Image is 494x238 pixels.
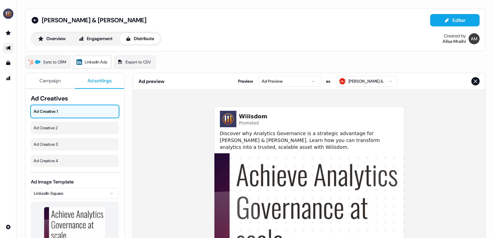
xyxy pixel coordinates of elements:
[430,17,480,25] a: Editor
[34,141,116,148] span: Ad Creative 3
[126,59,151,66] span: Export to CSV
[43,59,66,66] span: Sync to CRM
[139,78,164,85] span: Ad preview
[239,121,268,126] span: Promoted
[469,33,480,44] img: Ailsa
[114,56,155,69] a: Export to CSV
[430,14,480,26] button: Editor
[85,59,107,66] span: LinkedIn Ads
[31,179,74,185] label: Ad Image Template
[238,78,253,85] span: Preview
[120,33,160,44] button: Distribute
[3,27,14,38] a: Go to prospects
[25,56,71,69] a: Sync to CRM
[3,43,14,53] a: Go to outbound experience
[471,77,480,85] button: Close preview
[3,222,14,233] a: Go to integrations
[326,78,330,85] span: as
[34,157,116,164] span: Ad Creative 4
[3,58,14,69] a: Go to templates
[3,73,14,84] a: Go to attribution
[443,39,466,44] div: Ailsa Mraihi
[239,112,268,121] span: Wiiisdom
[87,77,112,84] span: Ad settings
[42,16,146,24] span: [PERSON_NAME] & [PERSON_NAME]
[73,33,118,44] button: Engagement
[73,56,111,69] a: LinkedIn Ads
[220,130,399,151] span: Discover why Analytics Governance is a strategic advantage for [PERSON_NAME] & [PERSON_NAME]. Lea...
[31,94,119,103] span: Ad Creatives
[34,108,116,115] span: Ad Creative 1
[34,124,116,131] span: Ad Creative 2
[32,33,71,44] button: Overview
[444,33,466,39] div: Created by
[39,77,61,84] span: Campaign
